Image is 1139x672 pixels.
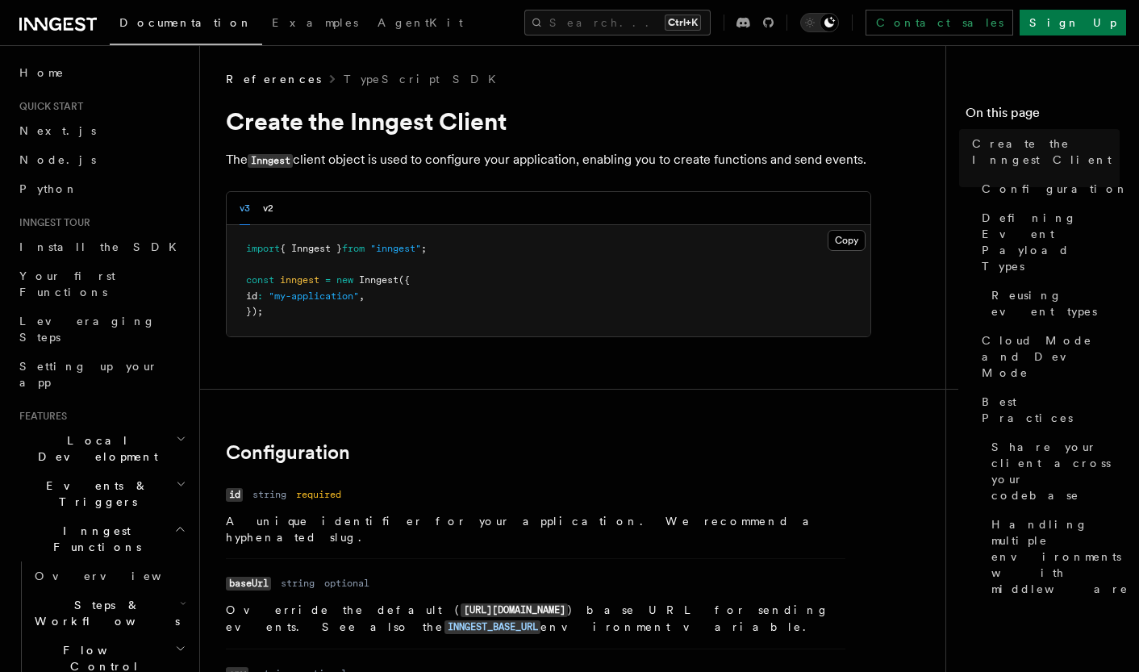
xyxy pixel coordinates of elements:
[19,153,96,166] span: Node.js
[262,5,368,44] a: Examples
[359,290,365,302] span: ,
[342,243,365,254] span: from
[19,269,115,298] span: Your first Functions
[226,602,845,636] p: Override the default ( ) base URL for sending events. See also the environment variable.
[13,145,190,174] a: Node.js
[272,16,358,29] span: Examples
[226,577,271,591] code: baseUrl
[13,471,190,516] button: Events & Triggers
[444,620,540,633] a: INNGEST_BASE_URL
[19,182,78,195] span: Python
[226,441,350,464] a: Configuration
[966,129,1120,174] a: Create the Inngest Client
[982,210,1120,274] span: Defining Event Payload Types
[398,274,410,286] span: ({
[13,523,174,555] span: Inngest Functions
[110,5,262,45] a: Documentation
[263,192,273,225] button: v2
[13,426,190,471] button: Local Development
[269,290,359,302] span: "my-application"
[991,516,1129,597] span: Handling multiple environments with middleware
[13,352,190,397] a: Setting up your app
[985,432,1120,510] a: Share your client across your codebase
[19,360,158,389] span: Setting up your app
[19,124,96,137] span: Next.js
[359,274,398,286] span: Inngest
[461,603,568,617] code: [URL][DOMAIN_NAME]
[246,306,263,317] span: });
[13,410,67,423] span: Features
[13,478,176,510] span: Events & Triggers
[324,577,369,590] dd: optional
[800,13,839,32] button: Toggle dark mode
[991,439,1120,503] span: Share your client across your codebase
[13,116,190,145] a: Next.js
[13,261,190,307] a: Your first Functions
[226,513,845,545] p: A unique identifier for your application. We recommend a hyphenated slug.
[280,274,319,286] span: inngest
[972,136,1120,168] span: Create the Inngest Client
[991,287,1120,319] span: Reusing event types
[13,307,190,352] a: Leveraging Steps
[246,243,280,254] span: import
[1020,10,1126,35] a: Sign Up
[325,274,331,286] span: =
[226,148,871,172] p: The client object is used to configure your application, enabling you to create functions and sen...
[665,15,701,31] kbd: Ctrl+K
[866,10,1013,35] a: Contact sales
[975,203,1120,281] a: Defining Event Payload Types
[975,326,1120,387] a: Cloud Mode and Dev Mode
[246,274,274,286] span: const
[28,597,180,629] span: Steps & Workflows
[257,290,263,302] span: :
[13,516,190,561] button: Inngest Functions
[13,174,190,203] a: Python
[368,5,473,44] a: AgentKit
[975,387,1120,432] a: Best Practices
[370,243,421,254] span: "inngest"
[248,154,293,168] code: Inngest
[975,174,1120,203] a: Configuration
[982,394,1120,426] span: Best Practices
[13,432,176,465] span: Local Development
[28,561,190,591] a: Overview
[13,216,90,229] span: Inngest tour
[280,243,342,254] span: { Inngest }
[13,58,190,87] a: Home
[119,16,252,29] span: Documentation
[226,488,243,502] code: id
[378,16,463,29] span: AgentKit
[985,281,1120,326] a: Reusing event types
[19,65,65,81] span: Home
[226,106,871,136] h1: Create the Inngest Client
[344,71,506,87] a: TypeScript SDK
[35,570,201,582] span: Overview
[281,577,315,590] dd: string
[240,192,250,225] button: v3
[421,243,427,254] span: ;
[296,488,341,501] dd: required
[524,10,711,35] button: Search...Ctrl+K
[13,100,83,113] span: Quick start
[444,620,540,634] code: INNGEST_BASE_URL
[966,103,1120,129] h4: On this page
[985,510,1120,603] a: Handling multiple environments with middleware
[19,240,186,253] span: Install the SDK
[246,290,257,302] span: id
[828,230,866,251] button: Copy
[28,591,190,636] button: Steps & Workflows
[226,71,321,87] span: References
[982,181,1129,197] span: Configuration
[13,232,190,261] a: Install the SDK
[19,315,156,344] span: Leveraging Steps
[252,488,286,501] dd: string
[982,332,1120,381] span: Cloud Mode and Dev Mode
[336,274,353,286] span: new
